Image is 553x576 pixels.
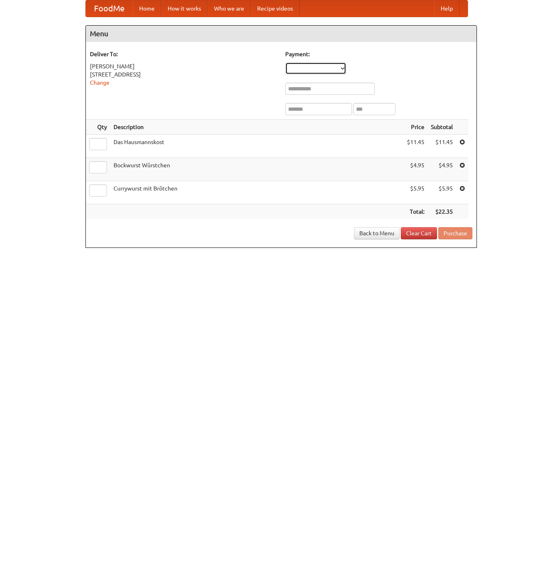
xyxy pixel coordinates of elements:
[110,158,404,181] td: Bockwurst Würstchen
[428,158,456,181] td: $4.95
[90,62,277,70] div: [PERSON_NAME]
[428,181,456,204] td: $5.95
[404,181,428,204] td: $5.95
[90,70,277,79] div: [STREET_ADDRESS]
[428,204,456,219] th: $22.35
[90,50,277,58] h5: Deliver To:
[86,26,476,42] h4: Menu
[285,50,472,58] h5: Payment:
[133,0,161,17] a: Home
[401,227,437,239] a: Clear Cart
[90,79,109,86] a: Change
[428,120,456,135] th: Subtotal
[110,135,404,158] td: Das Hausmannskost
[404,135,428,158] td: $11.45
[251,0,299,17] a: Recipe videos
[110,181,404,204] td: Currywurst mit Brötchen
[208,0,251,17] a: Who we are
[161,0,208,17] a: How it works
[404,158,428,181] td: $4.95
[86,0,133,17] a: FoodMe
[404,204,428,219] th: Total:
[86,120,110,135] th: Qty
[428,135,456,158] td: $11.45
[354,227,400,239] a: Back to Menu
[110,120,404,135] th: Description
[438,227,472,239] button: Purchase
[404,120,428,135] th: Price
[434,0,459,17] a: Help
